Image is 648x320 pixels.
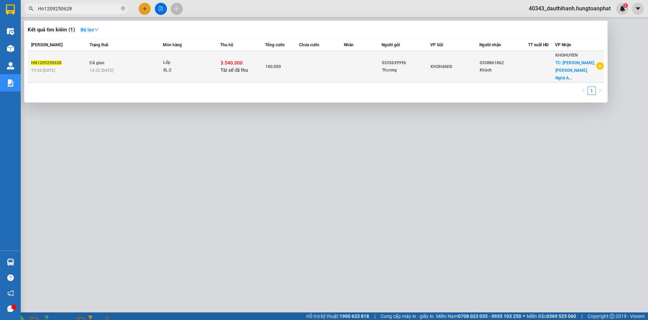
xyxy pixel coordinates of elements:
img: solution-icon [7,79,14,87]
div: Khách [480,67,528,74]
button: right [596,87,604,95]
span: message [7,306,14,312]
span: left [581,88,585,93]
span: VP Nhận [555,42,571,47]
span: HN1209250628 [31,60,62,65]
span: right [598,88,602,93]
span: notification [7,290,14,297]
span: TC: [PERSON_NAME], [PERSON_NAME], Nghệ A... [555,60,595,80]
img: warehouse-icon [7,259,14,266]
span: question-circle [7,274,14,281]
strong: Bộ lọc [81,27,99,32]
button: left [579,87,588,95]
span: Người nhận [479,42,501,47]
div: Lốp [163,59,215,67]
div: SL: 2 [163,67,215,74]
button: Bộ lọcdown [75,24,104,35]
span: KHOHANOI [431,64,452,69]
span: VP Gửi [430,42,443,47]
span: KHOHUYEN [555,53,578,58]
div: Thương [382,67,430,74]
span: TT xuất HĐ [528,42,549,47]
span: Món hàng [163,42,182,47]
div: 0338861862 [480,59,528,67]
img: warehouse-icon [7,28,14,35]
li: Previous Page [579,87,588,95]
span: [PERSON_NAME] [31,42,63,47]
span: 160.000 [265,64,281,69]
img: warehouse-icon [7,45,14,52]
span: Chưa cước [299,42,319,47]
input: Tìm tên, số ĐT hoặc mã đơn [38,5,120,12]
span: 19:26 [DATE] [31,68,55,73]
span: Nhãn [344,42,354,47]
div: 0335639996 [382,59,430,67]
a: 1 [588,87,595,95]
h3: Kết quả tìm kiếm ( 1 ) [28,26,75,33]
img: warehouse-icon [7,62,14,69]
img: logo-vxr [6,4,15,15]
span: Tổng cước [265,42,285,47]
span: 3.540.000 [220,60,243,66]
span: Tài xế đã thu [220,67,248,73]
span: Thu hộ [220,42,233,47]
span: Trạng thái [90,42,108,47]
span: Đã giao [90,60,104,65]
span: down [94,27,99,32]
span: plus-circle [596,62,604,70]
span: Người gửi [382,42,400,47]
span: search [29,6,34,11]
span: close-circle [121,6,125,12]
span: 14:32 [DATE] [90,68,113,73]
li: 1 [588,87,596,95]
li: Next Page [596,87,604,95]
span: close-circle [121,6,125,10]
